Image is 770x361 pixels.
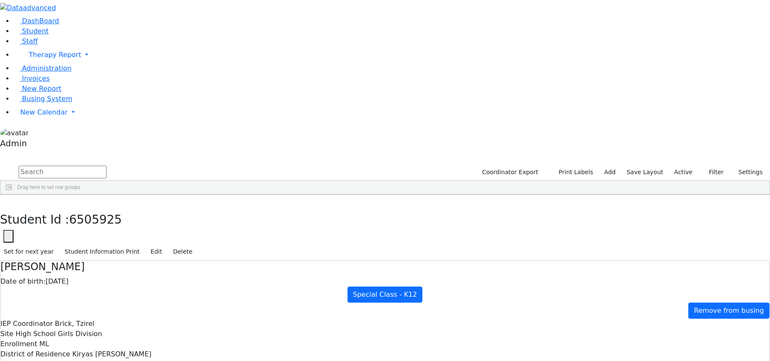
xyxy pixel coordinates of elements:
[169,245,196,258] button: Delete
[16,330,102,338] span: High School Girls Division
[14,46,770,63] a: Therapy Report
[728,166,767,179] button: Settings
[0,261,770,273] h4: [PERSON_NAME]
[477,166,542,179] button: Coordinator Export
[348,287,423,303] a: Special Class - K12
[22,27,49,35] span: Student
[22,74,50,82] span: Invoices
[39,340,49,348] span: ML
[698,166,728,179] button: Filter
[0,329,14,339] label: Site
[0,319,53,329] label: IEP Coordinator
[20,108,68,116] span: New Calendar
[17,184,80,190] span: Drag here to set row groups
[14,37,38,45] a: Staff
[623,166,667,179] button: Save Layout
[688,303,770,319] a: Remove from busing
[14,64,71,72] a: Administration
[0,276,770,287] div: [DATE]
[0,339,37,349] label: Enrollment
[600,166,619,179] a: Add
[22,37,38,45] span: Staff
[14,74,50,82] a: Invoices
[671,166,696,179] label: Active
[0,349,70,359] label: District of Residence
[14,17,59,25] a: DashBoard
[29,51,81,59] span: Therapy Report
[694,306,764,315] span: Remove from busing
[61,245,143,258] button: Student Information Print
[0,276,46,287] label: Date of birth:
[22,85,61,93] span: New Report
[14,27,49,35] a: Student
[22,17,59,25] span: DashBoard
[22,64,71,72] span: Administration
[69,213,122,227] span: 6505925
[19,166,107,178] input: Search
[22,95,72,103] span: Busing System
[72,350,151,358] span: Kiryas [PERSON_NAME]
[55,320,94,328] span: Brick, Tzirel
[14,85,61,93] a: New Report
[147,245,166,258] button: Edit
[549,166,597,179] button: Print Labels
[14,95,72,103] a: Busing System
[14,104,770,121] a: New Calendar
